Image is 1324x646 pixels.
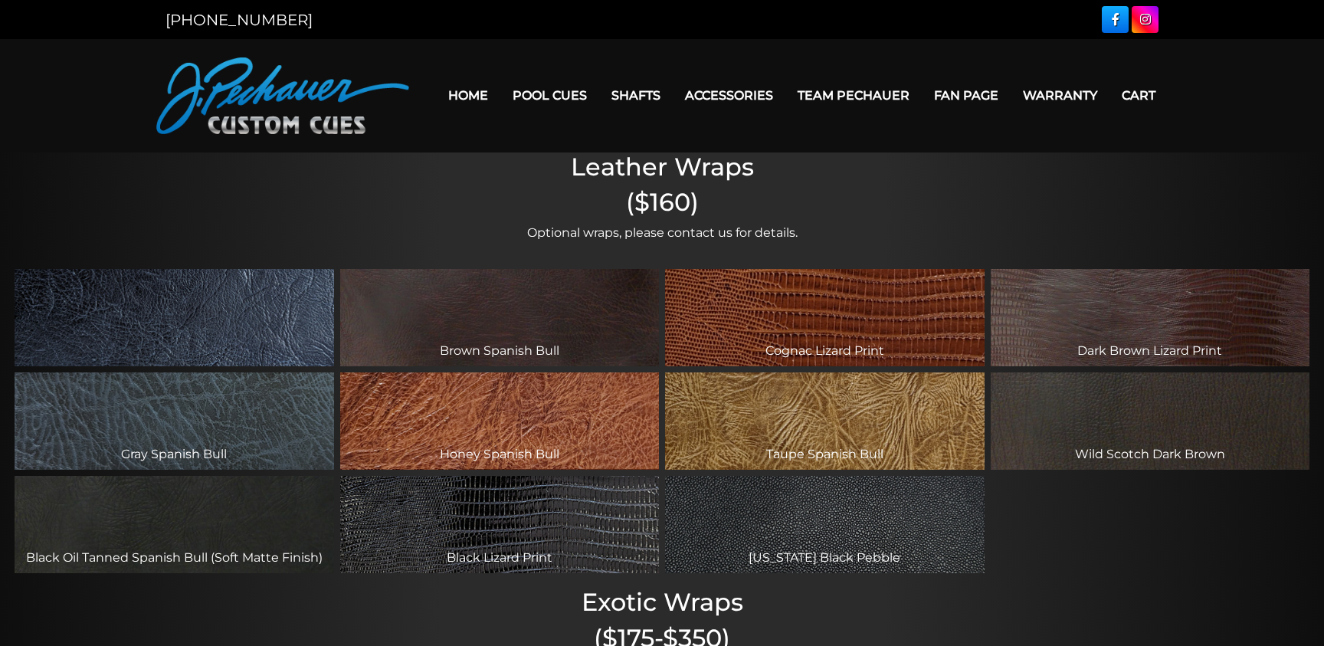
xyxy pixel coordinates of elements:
[500,76,599,115] a: Pool Cues
[1109,76,1168,115] a: Cart
[340,372,660,470] div: Honey Spanish Bull
[673,76,785,115] a: Accessories
[156,57,409,134] img: Pechauer Custom Cues
[15,269,334,366] div: Black Spanish Bull
[599,76,673,115] a: Shafts
[340,269,660,366] div: Brown Spanish Bull
[785,76,922,115] a: Team Pechauer
[436,76,500,115] a: Home
[665,269,985,366] div: Cognac Lizard Print
[665,476,985,573] div: [US_STATE] Black Pebble
[15,476,334,573] div: Black Oil Tanned Spanish Bull (Soft Matte Finish)
[665,372,985,470] div: Taupe Spanish Bull
[15,372,334,470] div: Gray Spanish Bull
[340,476,660,573] div: Black Lizard Print
[165,11,313,29] a: [PHONE_NUMBER]
[991,372,1310,470] div: Wild Scotch Dark Brown
[991,269,1310,366] div: Dark Brown Lizard Print
[1011,76,1109,115] a: Warranty
[922,76,1011,115] a: Fan Page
